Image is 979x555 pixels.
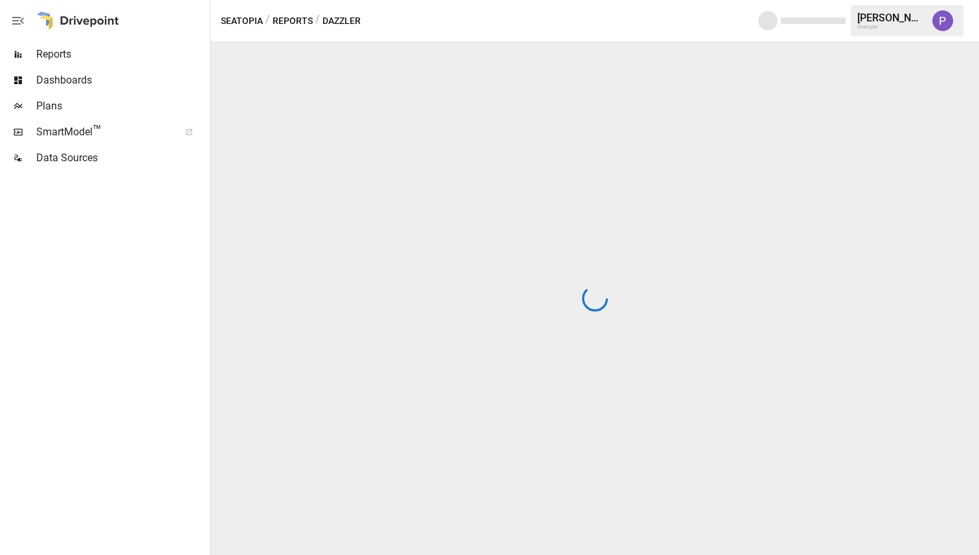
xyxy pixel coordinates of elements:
[221,13,263,29] button: Seatopia
[265,13,270,29] div: /
[36,98,207,114] span: Plans
[36,124,171,140] span: SmartModel
[857,24,925,30] div: Seatopia
[36,150,207,166] span: Data Sources
[36,47,207,62] span: Reports
[93,122,102,139] span: ™
[273,13,313,29] button: Reports
[36,73,207,88] span: Dashboards
[925,3,961,39] button: Prateek Batra
[932,10,953,31] img: Prateek Batra
[315,13,320,29] div: /
[857,12,925,24] div: [PERSON_NAME]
